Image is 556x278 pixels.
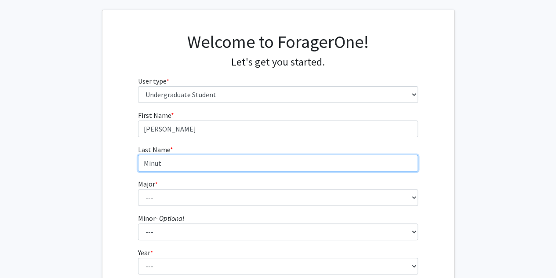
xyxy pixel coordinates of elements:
[138,179,158,189] label: Major
[138,247,153,258] label: Year
[138,76,169,86] label: User type
[7,238,37,271] iframe: Chat
[138,56,418,69] h4: Let's get you started.
[138,111,171,120] span: First Name
[138,145,170,154] span: Last Name
[138,213,184,223] label: Minor
[156,214,184,223] i: - Optional
[138,31,418,52] h1: Welcome to ForagerOne!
